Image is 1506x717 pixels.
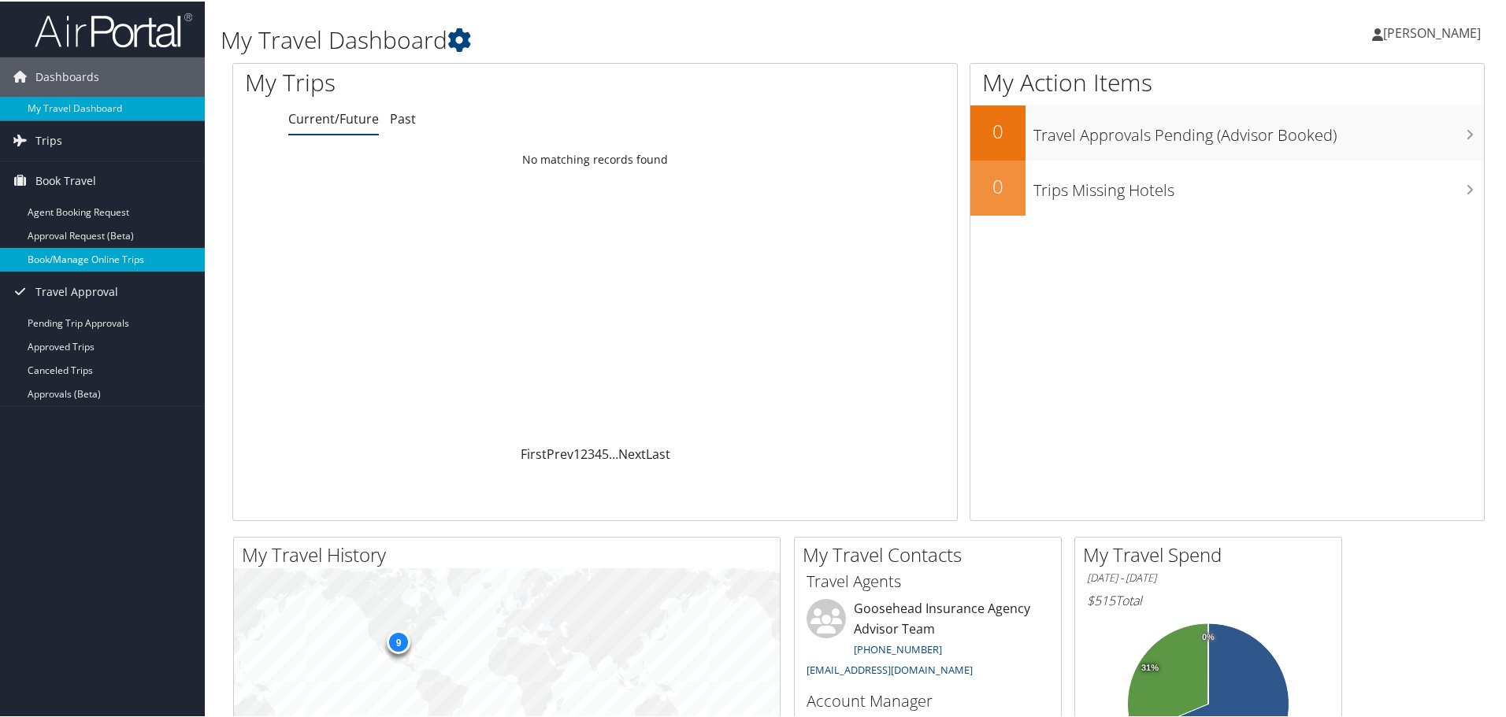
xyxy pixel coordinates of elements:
[1202,631,1215,641] tspan: 0%
[970,104,1484,159] a: 0Travel Approvals Pending (Advisor Booked)
[588,444,595,461] a: 3
[799,597,1057,682] li: Goosehead Insurance Agency Advisor Team
[1087,569,1330,584] h6: [DATE] - [DATE]
[803,540,1061,567] h2: My Travel Contacts
[1083,540,1341,567] h2: My Travel Spend
[35,120,62,159] span: Trips
[618,444,646,461] a: Next
[1087,590,1115,608] span: $515
[242,540,780,567] h2: My Travel History
[390,109,416,126] a: Past
[35,10,192,47] img: airportal-logo.png
[970,65,1484,98] h1: My Action Items
[1141,662,1159,671] tspan: 31%
[573,444,581,461] a: 1
[646,444,670,461] a: Last
[1087,590,1330,608] h6: Total
[581,444,588,461] a: 2
[547,444,573,461] a: Prev
[35,271,118,310] span: Travel Approval
[233,144,957,172] td: No matching records found
[595,444,602,461] a: 4
[970,159,1484,214] a: 0Trips Missing Hotels
[970,172,1026,198] h2: 0
[35,56,99,95] span: Dashboards
[221,22,1071,55] h1: My Travel Dashboard
[1033,115,1484,145] h3: Travel Approvals Pending (Advisor Booked)
[387,629,410,652] div: 9
[807,661,973,675] a: [EMAIL_ADDRESS][DOMAIN_NAME]
[1383,23,1481,40] span: [PERSON_NAME]
[1033,170,1484,200] h3: Trips Missing Hotels
[602,444,609,461] a: 5
[970,116,1026,143] h2: 0
[288,109,379,126] a: Current/Future
[807,569,1049,591] h3: Travel Agents
[521,444,547,461] a: First
[245,65,644,98] h1: My Trips
[854,641,942,655] a: [PHONE_NUMBER]
[35,160,96,199] span: Book Travel
[1372,8,1497,55] a: [PERSON_NAME]
[609,444,618,461] span: …
[807,689,1049,711] h3: Account Manager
